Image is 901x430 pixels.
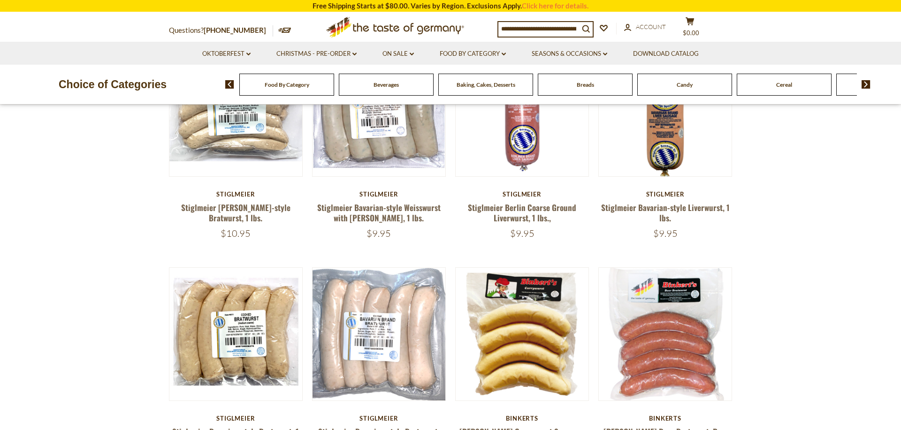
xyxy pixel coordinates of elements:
[225,80,234,89] img: previous arrow
[455,190,589,198] div: Stiglmeier
[313,268,445,400] img: Stiglmeier Bavarian-style Bratwurst, finely ground, 1lbs.
[598,415,732,422] div: Binkerts
[367,227,391,239] span: $9.95
[598,190,732,198] div: Stiglmeier
[636,23,666,30] span: Account
[676,17,704,40] button: $0.00
[599,44,732,176] img: Stiglmeier Bavarian-style Liverwurst, 1 lbs.
[677,81,693,88] a: Candy
[169,268,302,400] img: Stiglmeier Bavarian-style Bratwurst, 1 lbs., medium coarse
[265,81,309,88] a: Food By Category
[169,24,273,37] p: Questions?
[510,227,534,239] span: $9.95
[633,49,699,59] a: Download Catalog
[169,415,303,422] div: Stiglmeier
[624,22,666,32] a: Account
[455,415,589,422] div: Binkerts
[653,227,678,239] span: $9.95
[577,81,594,88] a: Breads
[276,49,357,59] a: Christmas - PRE-ORDER
[532,49,607,59] a: Seasons & Occasions
[456,268,588,400] img: Binkert
[683,29,699,37] span: $0.00
[776,81,792,88] a: Cereal
[599,268,732,400] img: Binkert
[374,81,399,88] a: Beverages
[601,202,730,223] a: Stiglmeier Bavarian-style Liverwurst, 1 lbs.
[313,44,445,176] img: Stiglmeier Bavarian-style Weisswurst with Parsley, 1 lbs.
[312,190,446,198] div: Stiglmeier
[317,202,441,223] a: Stiglmeier Bavarian-style Weisswurst with [PERSON_NAME], 1 lbs.
[457,81,515,88] a: Baking, Cakes, Desserts
[169,44,302,176] img: Stiglmeier Nuernberger-style Bratwurst, 1 lbs.
[181,202,290,223] a: Stiglmeier [PERSON_NAME]-style Bratwurst, 1 lbs.
[468,202,576,223] a: Stiglmeier Berlin Coarse Ground Liverwurst, 1 lbs.,
[312,415,446,422] div: Stiglmeier
[382,49,414,59] a: On Sale
[522,1,588,10] a: Click here for details.
[221,227,251,239] span: $10.95
[862,80,870,89] img: next arrow
[202,49,251,59] a: Oktoberfest
[456,44,588,176] img: Stiglmeier Berlin Coarse Ground Liverwurst, 1 lbs.,
[169,190,303,198] div: Stiglmeier
[204,26,266,34] a: [PHONE_NUMBER]
[440,49,506,59] a: Food By Category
